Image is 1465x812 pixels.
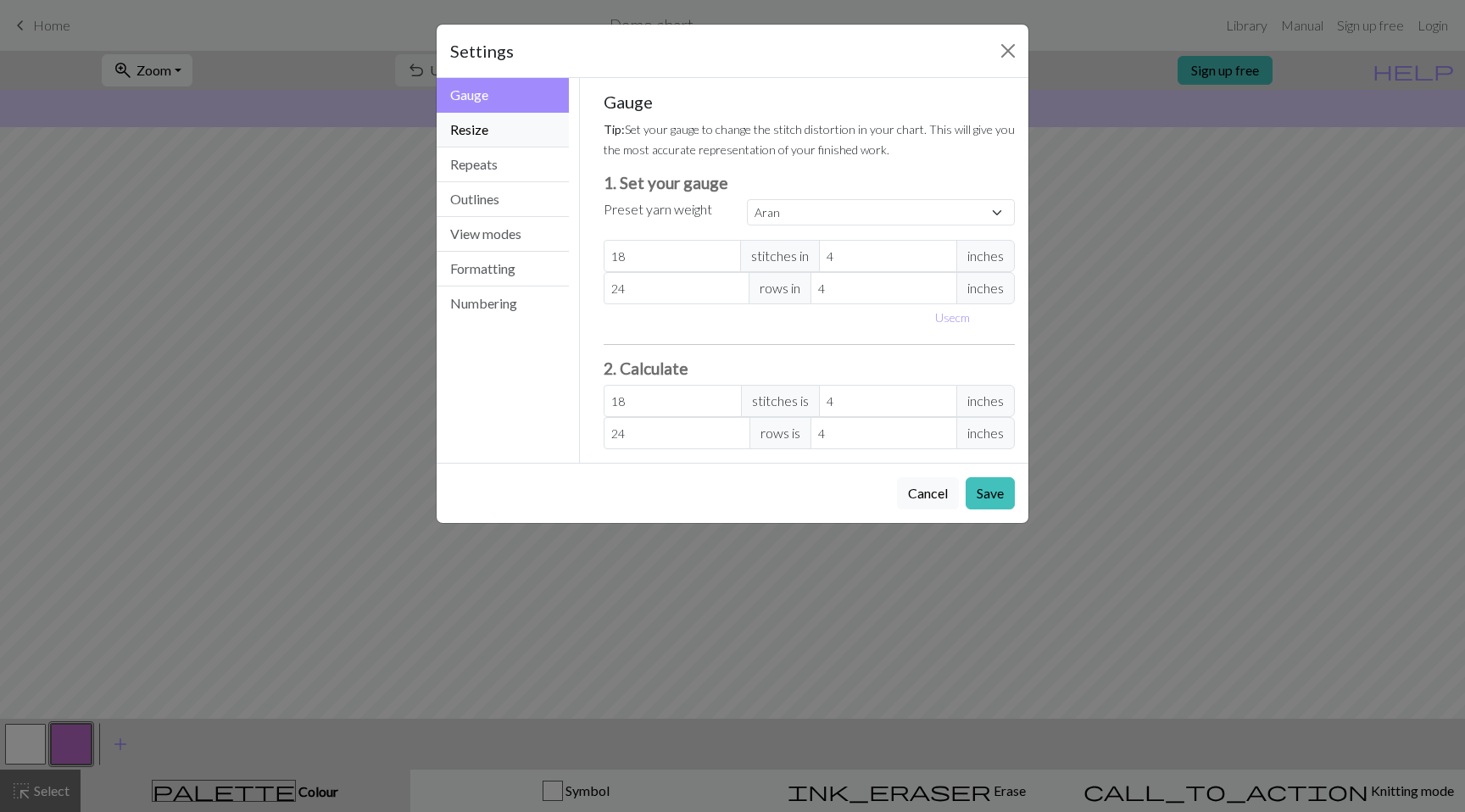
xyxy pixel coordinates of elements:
small: Set your gauge to change the stitch distortion in your chart. This will give you the most accurat... [604,122,1015,157]
span: inches [956,240,1015,272]
span: stitches in [740,240,820,272]
button: Gauge [437,78,569,113]
button: Usecm [927,304,978,331]
button: Formatting [437,252,569,286]
button: View modes [437,217,569,252]
button: Outlines [437,182,569,217]
span: rows is [749,417,811,449]
h3: 2. Calculate [604,359,1016,378]
span: inches [956,385,1015,417]
span: inches [956,417,1015,449]
label: Preset yarn weight [604,199,712,220]
button: Cancel [897,477,959,509]
h5: Gauge [604,92,1016,112]
h3: 1. Set your gauge [604,173,1016,192]
strong: Tip: [604,122,625,136]
button: Numbering [437,286,569,320]
span: stitches is [741,385,820,417]
button: Save [966,477,1015,509]
h5: Settings [450,38,514,64]
span: inches [956,272,1015,304]
button: Close [994,37,1022,64]
button: Resize [437,113,569,147]
button: Repeats [437,147,569,182]
span: rows in [749,272,811,304]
